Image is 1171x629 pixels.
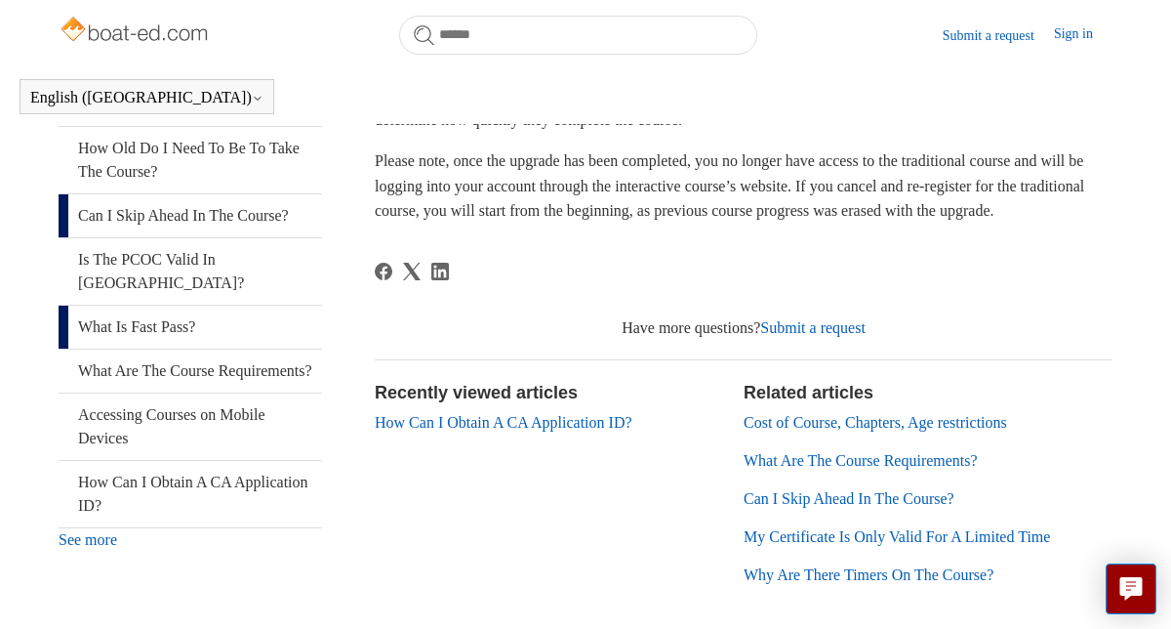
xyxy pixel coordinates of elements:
[375,263,392,280] svg: Share this page on Facebook
[59,531,117,548] a: See more
[403,263,421,280] a: X Corp
[431,263,449,280] a: LinkedIn
[744,380,1112,406] h2: Related articles
[1106,564,1156,614] button: Live chat
[760,319,866,336] a: Submit a request
[744,566,993,583] a: Why Are There Timers On The Course?
[375,414,632,431] a: How Can I Obtain A CA Application ID?
[744,414,1007,431] a: Cost of Course, Chapters, Age restrictions
[59,194,322,237] a: Can I Skip Ahead In The Course?
[943,25,1054,46] a: Submit a request
[399,16,757,55] input: Search
[375,316,1112,340] div: Have more questions?
[59,350,322,393] a: What Are The Course Requirements?
[431,263,449,280] svg: Share this page on LinkedIn
[375,380,724,406] h2: Recently viewed articles
[59,127,322,193] a: How Old Do I Need To Be To Take The Course?
[59,394,322,460] a: Accessing Courses on Mobile Devices
[375,263,392,280] a: Facebook
[403,263,421,280] svg: Share this page on X Corp
[1054,23,1112,47] a: Sign in
[375,152,1084,219] span: Please note, once the upgrade has been completed, you no longer have access to the traditional co...
[59,238,322,305] a: Is The PCOC Valid In [GEOGRAPHIC_DATA]?
[744,490,954,507] a: Can I Skip Ahead In The Course?
[59,306,322,349] a: What Is Fast Pass?
[59,461,322,527] a: How Can I Obtain A CA Application ID?
[744,452,978,469] a: What Are The Course Requirements?
[30,89,263,106] button: English ([GEOGRAPHIC_DATA])
[59,12,214,51] img: Boat-Ed Help Center home page
[744,528,1050,545] a: My Certificate Is Only Valid For A Limited Time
